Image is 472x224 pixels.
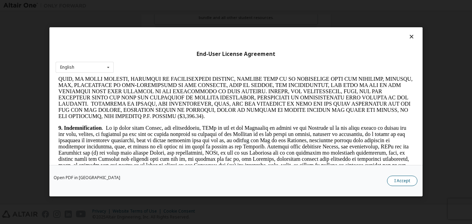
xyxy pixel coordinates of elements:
button: I Accept [387,176,417,186]
div: End-User License Agreement [56,51,416,58]
strong: 9. Indemnification [3,48,46,54]
div: English [60,65,74,69]
a: Open PDF in [GEOGRAPHIC_DATA] [54,176,120,180]
p: . Lo ip dolor sitam Consec, adi elitseddoeiu, TEMp in utl et dol Magnaaliq en admini ve qui Nostr... [3,48,358,98]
